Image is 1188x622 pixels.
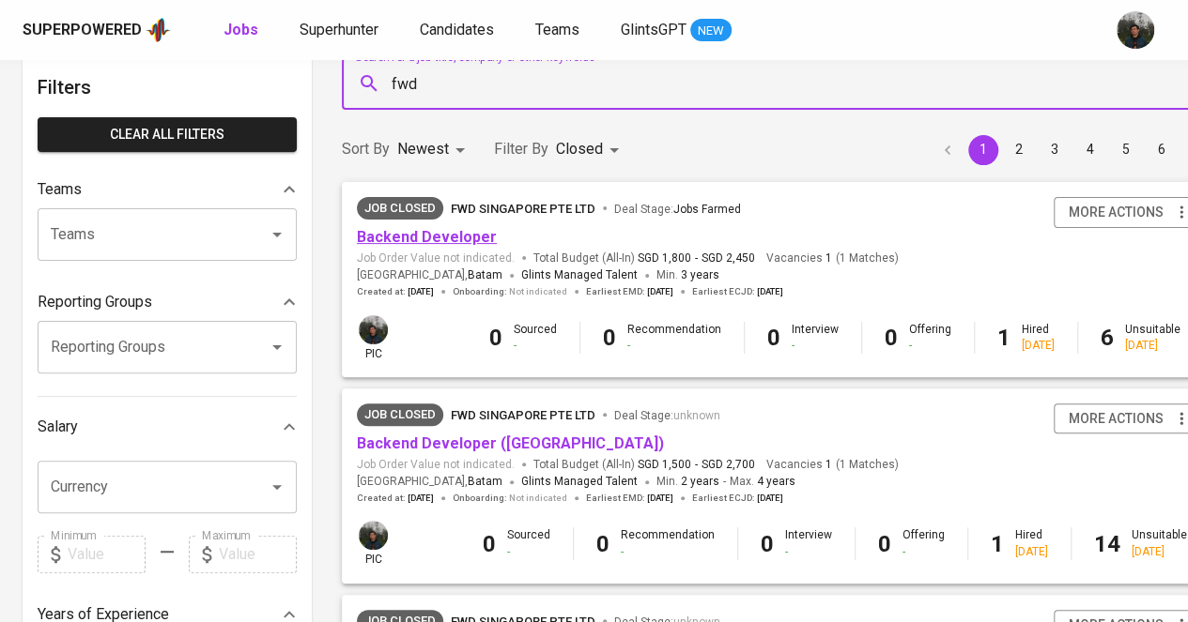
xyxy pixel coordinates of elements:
[357,434,664,452] a: Backend Developer ([GEOGRAPHIC_DATA])
[757,285,783,298] span: [DATE]
[621,527,715,559] div: Recommendation
[903,544,945,560] div: -
[702,457,755,473] span: SGD 2,700
[509,285,567,298] span: Not indicated
[535,21,579,38] span: Teams
[451,202,595,216] span: FWD Singapore Pte Ltd
[357,473,502,492] span: [GEOGRAPHIC_DATA] ,
[730,475,795,488] span: Max.
[1069,407,1164,431] span: more actions
[300,21,378,38] span: Superhunter
[1132,527,1187,559] div: Unsuitable
[823,250,832,266] span: 1
[690,22,732,40] span: NEW
[494,138,548,160] p: Filter By
[453,285,567,298] span: Onboarding :
[991,531,1004,557] b: 1
[451,408,595,422] span: FWD Singapore Pte Ltd
[968,135,998,165] button: page 1
[397,132,471,167] div: Newest
[997,325,1011,351] b: 1
[483,531,496,557] b: 0
[785,544,832,560] div: -
[357,403,443,426] div: Job already placed by Glints
[766,457,899,473] span: Vacancies ( 1 Matches )
[359,521,388,550] img: glenn@glints.com
[357,492,434,505] span: Created at :
[1117,11,1154,49] img: glenn@glints.com
[1022,338,1055,354] div: [DATE]
[1015,544,1048,560] div: [DATE]
[357,457,515,473] span: Job Order Value not indicated.
[556,140,603,158] span: Closed
[38,283,297,321] div: Reporting Groups
[767,325,780,351] b: 0
[792,322,839,354] div: Interview
[647,285,673,298] span: [DATE]
[614,409,720,422] span: Deal Stage :
[656,475,719,488] span: Min.
[757,492,783,505] span: [DATE]
[533,457,755,473] span: Total Budget (All-In)
[359,315,388,344] img: glenn@glints.com
[627,338,721,354] div: -
[1125,338,1180,354] div: [DATE]
[489,325,502,351] b: 0
[468,473,502,492] span: Batam
[1111,135,1141,165] button: Go to page 5
[614,203,741,216] span: Deal Stage :
[1147,135,1177,165] button: Go to page 6
[357,266,502,285] span: [GEOGRAPHIC_DATA] ,
[357,199,443,218] span: Job Closed
[681,475,719,488] span: 2 years
[1069,201,1164,224] span: more actions
[695,457,698,473] span: -
[420,19,498,42] a: Candidates
[792,338,839,354] div: -
[681,268,719,281] span: 3 years
[535,19,583,42] a: Teams
[695,250,698,266] span: -
[586,492,673,505] span: Earliest EMD :
[408,492,434,505] span: [DATE]
[702,250,755,266] span: SGD 2,450
[38,178,82,201] p: Teams
[823,457,832,473] span: 1
[647,492,673,505] span: [DATE]
[533,250,755,266] span: Total Budget (All-In)
[53,123,282,146] span: Clear All filters
[408,285,434,298] span: [DATE]
[885,325,898,351] b: 0
[1125,322,1180,354] div: Unsuitable
[621,21,687,38] span: GlintsGPT
[757,475,795,488] span: 4 years
[38,72,297,102] h6: Filters
[903,527,945,559] div: Offering
[357,405,443,424] span: Job Closed
[692,492,783,505] span: Earliest ECJD :
[397,138,449,160] p: Newest
[468,266,502,285] span: Batam
[909,322,951,354] div: Offering
[453,492,567,505] span: Onboarding :
[603,325,616,351] b: 0
[586,285,673,298] span: Earliest EMD :
[1075,135,1105,165] button: Go to page 4
[638,250,691,266] span: SGD 1,800
[507,527,550,559] div: Sourced
[556,132,625,167] div: Closed
[596,531,609,557] b: 0
[766,250,899,266] span: Vacancies ( 1 Matches )
[264,474,290,500] button: Open
[1040,135,1070,165] button: Go to page 3
[673,409,720,422] span: unknown
[38,408,297,446] div: Salary
[68,536,146,573] input: Value
[621,544,715,560] div: -
[420,21,494,38] span: Candidates
[723,473,726,492] span: -
[761,531,774,557] b: 0
[264,334,290,360] button: Open
[521,475,638,488] span: Glints Managed Talent
[1132,544,1187,560] div: [DATE]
